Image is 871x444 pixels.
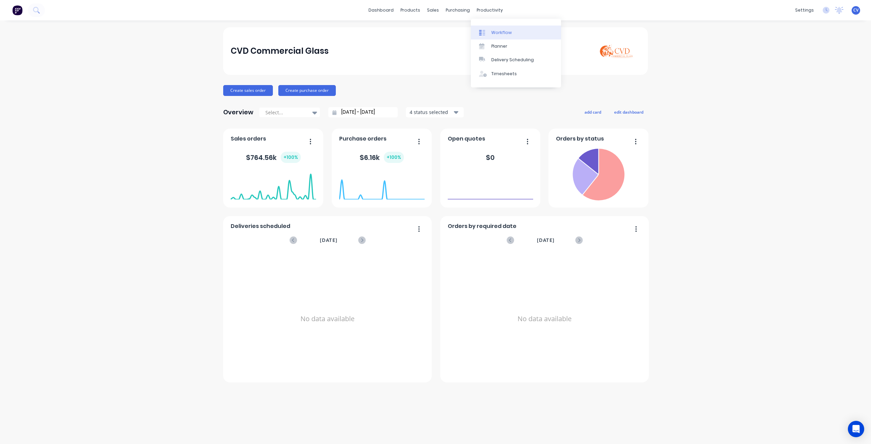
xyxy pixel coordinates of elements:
[223,85,273,96] button: Create sales order
[339,135,387,143] span: Purchase orders
[12,5,22,15] img: Factory
[491,43,507,49] div: Planner
[410,109,453,116] div: 4 status selected
[471,39,561,53] a: Planner
[231,135,266,143] span: Sales orders
[491,71,517,77] div: Timesheets
[223,105,253,119] div: Overview
[556,135,604,143] span: Orders by status
[792,5,817,15] div: settings
[580,108,606,116] button: add card
[384,152,404,163] div: + 100 %
[848,421,864,437] div: Open Intercom Messenger
[448,135,485,143] span: Open quotes
[406,107,464,117] button: 4 status selected
[853,7,858,13] span: CV
[278,85,336,96] button: Create purchase order
[320,236,338,244] span: [DATE]
[397,5,424,15] div: products
[442,5,473,15] div: purchasing
[471,67,561,81] a: Timesheets
[471,53,561,67] a: Delivery Scheduling
[281,152,301,163] div: + 100 %
[593,33,640,69] img: CVD Commercial Glass
[610,108,648,116] button: edit dashboard
[246,152,301,163] div: $ 764.56k
[471,26,561,39] a: Workflow
[448,222,516,230] span: Orders by required date
[473,5,506,15] div: productivity
[360,152,404,163] div: $ 6.16k
[424,5,442,15] div: sales
[231,253,425,385] div: No data available
[491,30,512,36] div: Workflow
[491,57,534,63] div: Delivery Scheduling
[537,236,555,244] span: [DATE]
[486,152,495,163] div: $ 0
[448,253,642,385] div: No data available
[365,5,397,15] a: dashboard
[231,44,329,58] div: CVD Commercial Glass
